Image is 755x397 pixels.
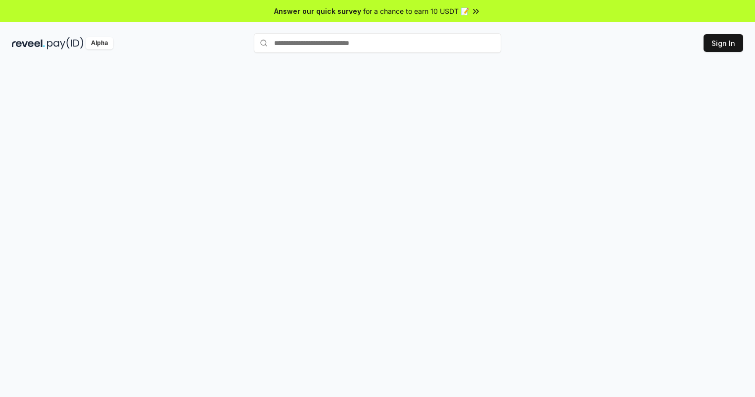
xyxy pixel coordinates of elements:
button: Sign In [704,34,743,52]
img: reveel_dark [12,37,45,49]
span: for a chance to earn 10 USDT 📝 [363,6,469,16]
div: Alpha [86,37,113,49]
span: Answer our quick survey [274,6,361,16]
img: pay_id [47,37,84,49]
